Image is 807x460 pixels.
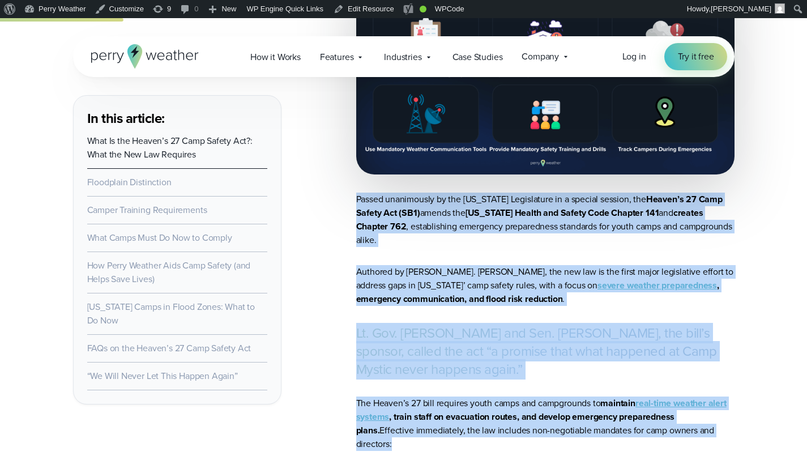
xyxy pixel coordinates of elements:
a: severe weather preparedness [597,279,717,292]
strong: , emergency communication, and flood risk reduction [356,279,719,305]
span: Industries [384,50,421,64]
strong: , train staff on evacuation routes, and develop emergency preparedness plans. [356,410,675,437]
a: Log in [622,50,646,63]
span: Features [320,50,354,64]
span: How it Works [250,50,301,64]
a: Try it free [664,43,728,70]
a: [US_STATE] Camps in Flood Zones: What to Do Now [87,300,255,327]
strong: [US_STATE] Health and Safety Code Chapter 141 [466,206,659,219]
a: Case Studies [443,45,513,69]
a: What Camps Must Do Now to Comply [87,231,232,244]
strong: maintain [600,397,635,410]
div: Good [420,6,426,12]
h3: In this article: [87,109,267,127]
a: FAQs on the Heaven’s 27 Camp Safety Act [87,342,251,355]
span: Try it free [678,50,714,63]
a: Floodplain Distinction [87,176,172,189]
p: Authored by [PERSON_NAME]. [PERSON_NAME], the new law is the first major legislative effort to ad... [356,265,735,306]
a: What Is the Heaven’s 27 Camp Safety Act?: What the New Law Requires [87,134,253,161]
p: The Heaven’s 27 bill requires youth camps and campgrounds to Effective immediately, the law inclu... [356,397,735,451]
a: “We Will Never Let This Happen Again” [87,369,238,382]
span: Company [522,50,559,63]
p: Lt. Gov. [PERSON_NAME] and Sen. [PERSON_NAME], the bill’s sponsor, called the act “a promise that... [356,324,735,378]
a: How it Works [241,45,310,69]
strong: creates Chapter 762 [356,206,703,233]
strong: Heaven’s 27 Camp Safety Act (SB1) [356,193,723,219]
a: How Perry Weather Aids Camp Safety (and Helps Save Lives) [87,259,251,286]
span: Case Studies [452,50,503,64]
a: real-time weather alert systems [356,397,727,423]
p: Passed unanimously by the [US_STATE] Legislature in a special session, the amends the and , estab... [356,193,735,247]
a: Camper Training Requirements [87,203,207,216]
span: [PERSON_NAME] [711,5,771,13]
